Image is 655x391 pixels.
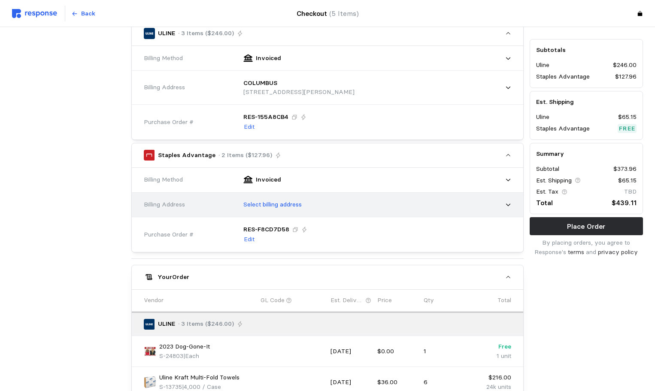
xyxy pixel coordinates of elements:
[244,122,255,132] p: Edit
[536,149,637,158] h5: Summary
[159,342,210,352] p: 2023 Dog-Gone-It
[331,378,371,387] p: [DATE]
[618,113,637,122] p: $65.15
[132,46,523,139] div: ULINE· 3 Items ($246.00)
[159,352,183,360] span: S-24803
[182,383,221,391] span: | 4,000 / Case
[144,83,185,92] span: Billing Address
[144,200,185,209] span: Billing Address
[243,225,289,234] p: RES-F8CD7D58
[243,88,355,97] p: [STREET_ADDRESS][PERSON_NAME]
[243,234,255,245] button: Edit
[536,198,553,209] p: Total
[615,72,637,82] p: $127.96
[159,383,182,391] span: S-13735
[158,151,215,160] p: Staples Advantage
[536,61,549,70] p: Uline
[530,239,643,257] p: By placing orders, you agree to Response's and
[256,175,281,185] p: Invoiced
[619,124,635,133] p: Free
[81,9,95,18] p: Back
[424,296,434,305] p: Qty
[158,319,175,329] p: ULINE
[243,79,277,88] p: COLUMBUS
[144,296,164,305] p: Vendor
[424,347,464,356] p: 1
[158,273,189,282] h5: Your Order
[144,230,194,239] span: Purchase Order #
[178,319,234,329] p: · 3 Items ($246.00)
[132,21,523,45] button: ULINE· 3 Items ($246.00)
[243,200,302,209] p: Select billing address
[536,124,590,133] p: Staples Advantage
[331,347,371,356] p: [DATE]
[12,9,57,18] img: svg%3e
[377,378,418,387] p: $36.00
[530,218,643,236] button: Place Order
[536,187,558,197] p: Est. Tax
[536,165,559,174] p: Subtotal
[536,45,637,55] h5: Subtotals
[536,72,590,82] p: Staples Advantage
[144,175,183,185] span: Billing Method
[297,8,359,19] h4: Checkout
[243,122,255,132] button: Edit
[158,29,175,38] p: ULINE
[244,235,255,244] p: Edit
[497,296,511,305] p: Total
[377,347,418,356] p: $0.00
[536,176,572,185] p: Est. Shipping
[470,373,511,382] p: $216.00
[618,176,637,185] p: $65.15
[424,378,464,387] p: 6
[159,373,240,382] p: Uline Kraft Multi-Fold Towels
[612,198,637,209] p: $439.11
[613,165,637,174] p: $373.96
[256,54,281,63] p: Invoiced
[183,352,199,360] span: | Each
[144,54,183,63] span: Billing Method
[144,118,194,127] span: Purchase Order #
[567,221,605,232] p: Place Order
[536,97,637,106] h5: Est. Shipping
[598,248,638,256] a: privacy policy
[470,342,511,352] p: Free
[132,143,523,167] button: Staples Advantage· 2 Items ($127.96)
[470,352,511,361] p: 1 unit
[536,113,549,122] p: Uline
[329,9,359,18] span: (5 Items)
[377,296,392,305] p: Price
[132,168,523,252] div: Staples Advantage· 2 Items ($127.96)
[331,296,364,305] p: Est. Delivery
[613,61,637,70] p: $246.00
[624,187,637,197] p: TBD
[67,6,100,22] button: Back
[178,29,234,38] p: · 3 Items ($246.00)
[144,345,156,358] img: S-24803
[568,248,584,256] a: terms
[132,265,523,289] button: YourOrder
[261,296,285,305] p: GL Code
[144,376,156,388] img: S-13735
[218,151,272,160] p: · 2 Items ($127.96)
[243,112,288,122] p: RES-155A8CB4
